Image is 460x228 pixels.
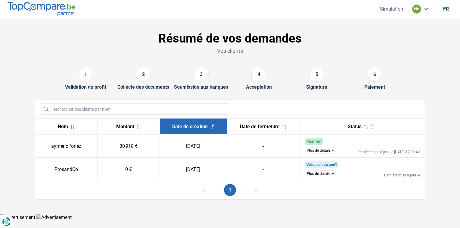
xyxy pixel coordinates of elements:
button: Page 1 [224,184,236,196]
span: Validation du profil [306,163,337,167]
div: Dernière mise à jour le [DATE] 17:09:42 [357,150,420,154]
div: 1 [78,67,93,82]
span: Date de création [172,124,208,129]
button: Simulation [378,6,405,12]
button: Previous Page [210,184,222,196]
span: Date de fermeture [240,124,280,129]
button: Plus de détails [305,147,336,154]
h1: Résumé de vos demandes [35,31,425,46]
button: Next Page [238,184,250,196]
div: fr [443,6,449,12]
div: Collecte des documents [117,84,169,90]
span: Nom [58,124,68,129]
span: Status [348,124,362,129]
div: Signature [306,84,327,90]
img: TopCompare.be [8,2,75,16]
div: Acceptation [246,84,272,90]
td: 0 € [98,158,160,181]
span: Montant [116,124,134,129]
div: Validation du profil [65,84,106,90]
div: Dernière mise à jour le [384,173,420,177]
span: Paiement [306,139,322,144]
p: Vos clients [35,47,425,55]
button: First Page [197,184,209,196]
td: - [227,135,300,158]
td: - [227,158,300,181]
img: Advertisement [36,214,72,220]
td: 30 918 € [98,135,160,158]
div: he [412,5,421,14]
div: Soumission aux banques [174,84,228,90]
td: ProsandCo [35,158,98,181]
button: Plus de détails [305,170,336,177]
td: [DATE] [160,158,227,181]
button: Last Page [251,184,263,196]
td: aymeric foriez [35,135,98,158]
div: 2 [136,67,151,82]
input: Rechercher des clients par nom [40,103,230,115]
td: [DATE] [160,135,227,158]
div: 4 [251,67,266,82]
div: 6 [367,67,382,82]
div: 3 [194,67,209,82]
div: Paiement [364,84,385,90]
div: 5 [309,67,324,82]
